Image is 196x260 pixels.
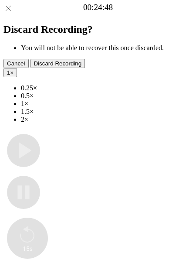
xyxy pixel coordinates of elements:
[3,59,29,68] button: Cancel
[3,24,193,35] h2: Discard Recording?
[30,59,85,68] button: Discard Recording
[21,84,193,92] li: 0.25×
[21,108,193,116] li: 1.5×
[7,69,10,76] span: 1
[21,116,193,123] li: 2×
[21,44,193,52] li: You will not be able to recover this once discarded.
[21,100,193,108] li: 1×
[83,3,113,12] a: 00:24:48
[21,92,193,100] li: 0.5×
[3,68,17,77] button: 1×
